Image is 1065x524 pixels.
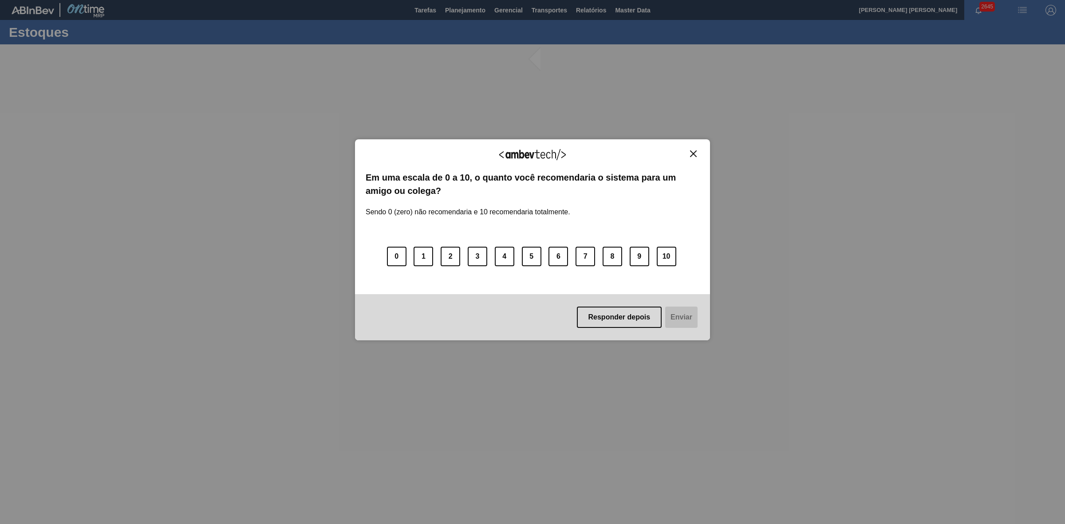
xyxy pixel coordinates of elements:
[522,247,541,266] button: 5
[690,150,697,157] img: Close
[387,247,406,266] button: 0
[468,247,487,266] button: 3
[441,247,460,266] button: 2
[366,171,699,198] label: Em uma escala de 0 a 10, o quanto você recomendaria o sistema para um amigo ou colega?
[577,307,662,328] button: Responder depois
[687,150,699,158] button: Close
[657,247,676,266] button: 10
[499,149,566,160] img: Logo Ambevtech
[414,247,433,266] button: 1
[630,247,649,266] button: 9
[548,247,568,266] button: 6
[366,197,570,216] label: Sendo 0 (zero) não recomendaria e 10 recomendaria totalmente.
[603,247,622,266] button: 8
[495,247,514,266] button: 4
[576,247,595,266] button: 7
